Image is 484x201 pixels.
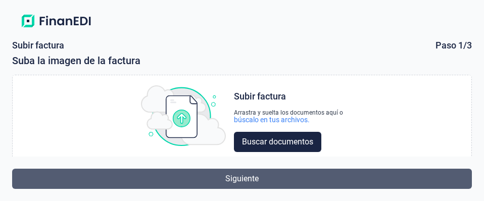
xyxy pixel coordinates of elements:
div: búscalo en tus archivos. [234,116,343,124]
div: Subir factura [234,91,286,102]
div: Paso 1/3 [435,40,472,51]
button: Buscar documentos [234,132,321,152]
button: Siguiente [12,169,472,189]
div: Subir factura [12,40,64,51]
div: búscalo en tus archivos. [234,116,310,124]
span: Siguiente [225,173,259,185]
img: upload img [141,85,226,146]
img: Logo de aplicación [16,12,96,30]
span: Buscar documentos [242,136,313,148]
div: Suba la imagen de la factura [12,55,472,67]
div: Arrastra y suelta los documentos aquí o [234,110,343,116]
